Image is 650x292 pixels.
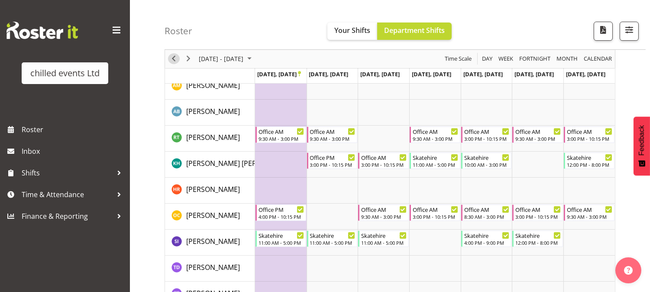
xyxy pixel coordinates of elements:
[377,23,452,40] button: Department Shifts
[186,211,240,220] span: [PERSON_NAME]
[198,54,244,65] span: [DATE] - [DATE]
[259,205,304,214] div: Office PM
[361,205,407,214] div: Office AM
[22,188,113,201] span: Time & Attendance
[166,50,181,68] div: previous period
[6,22,78,39] img: Rosterit website logo
[255,204,306,221] div: Ija Romeyer"s event - Office PM Begin From Monday, September 22, 2025 at 4:00:00 PM GMT+12:00 End...
[634,117,650,175] button: Feedback - Show survey
[515,127,561,136] div: Office AM
[186,184,240,195] a: [PERSON_NAME]
[567,205,612,214] div: Office AM
[464,231,510,240] div: Skatehire
[186,133,240,142] span: [PERSON_NAME]
[413,205,458,214] div: Office AM
[410,152,460,169] div: Connor Meldrum"s event - Skatehire Begin From Thursday, September 25, 2025 at 11:00:00 AM GMT+12:...
[361,161,407,168] div: 3:00 PM - 10:15 PM
[307,152,358,169] div: Connor Meldrum"s event - Office PM Begin From Tuesday, September 23, 2025 at 3:00:00 PM GMT+12:00...
[515,205,561,214] div: Office AM
[165,230,255,256] td: Jahvis Wise resource
[186,106,240,117] a: [PERSON_NAME]
[257,70,301,78] span: [DATE], [DATE]
[461,127,512,143] div: Casey Johnson"s event - Office AM Begin From Friday, September 26, 2025 at 3:00:00 PM GMT+12:00 E...
[481,54,494,65] button: Timeline Day
[186,158,295,169] a: [PERSON_NAME] [PERSON_NAME]
[583,54,613,65] span: calendar
[310,239,356,246] div: 11:00 AM - 5:00 PM
[515,231,561,240] div: Skatehire
[186,262,240,273] a: [PERSON_NAME]
[327,23,377,40] button: Your Shifts
[358,204,409,221] div: Ija Romeyer"s event - Office AM Begin From Wednesday, September 24, 2025 at 9:30:00 AM GMT+12:00 ...
[310,231,356,240] div: Skatehire
[259,127,304,136] div: Office AM
[165,204,255,230] td: Ija Romeyer resource
[594,22,613,41] button: Download a PDF of the roster according to the set date range.
[22,145,126,158] span: Inbox
[567,153,612,162] div: Skatehire
[358,230,409,247] div: Jahvis Wise"s event - Skatehire Begin From Wednesday, September 24, 2025 at 11:00:00 AM GMT+12:00...
[196,50,257,68] div: September 22 - 28, 2025
[307,230,358,247] div: Jahvis Wise"s event - Skatehire Begin From Tuesday, September 23, 2025 at 11:00:00 AM GMT+12:00 E...
[518,54,552,65] button: Fortnight
[515,213,561,220] div: 3:00 PM - 10:15 PM
[443,54,473,65] button: Time Scale
[512,230,563,247] div: Jahvis Wise"s event - Skatehire Begin From Saturday, September 27, 2025 at 12:00:00 PM GMT+12:00 ...
[361,231,407,240] div: Skatehire
[567,213,612,220] div: 9:30 AM - 3:00 PM
[259,213,304,220] div: 4:00 PM - 10:15 PM
[410,204,460,221] div: Ija Romeyer"s event - Office AM Begin From Thursday, September 25, 2025 at 3:00:00 PM GMT+12:00 E...
[624,266,633,275] img: help-xxl-2.png
[186,80,240,91] a: [PERSON_NAME]
[255,127,306,143] div: Casey Johnson"s event - Office AM Begin From Monday, September 22, 2025 at 9:30:00 AM GMT+12:00 E...
[461,152,512,169] div: Connor Meldrum"s event - Skatehire Begin From Friday, September 26, 2025 at 10:00:00 AM GMT+12:00...
[334,26,370,35] span: Your Shifts
[307,127,358,143] div: Casey Johnson"s event - Office AM Begin From Tuesday, September 23, 2025 at 9:30:00 AM GMT+12:00 ...
[556,54,579,65] span: Month
[361,153,407,162] div: Office AM
[464,135,510,142] div: 3:00 PM - 10:15 PM
[259,135,304,142] div: 9:30 AM - 3:00 PM
[186,236,240,247] a: [PERSON_NAME]
[22,210,113,223] span: Finance & Reporting
[567,127,612,136] div: Office AM
[512,127,563,143] div: Casey Johnson"s event - Office AM Begin From Saturday, September 27, 2025 at 9:30:00 AM GMT+12:00...
[464,239,510,246] div: 4:00 PM - 9:00 PM
[464,127,510,136] div: Office AM
[512,204,563,221] div: Ija Romeyer"s event - Office AM Begin From Saturday, September 27, 2025 at 3:00:00 PM GMT+12:00 E...
[497,54,515,65] button: Timeline Week
[555,54,579,65] button: Timeline Month
[165,26,192,36] h4: Roster
[481,54,493,65] span: Day
[413,213,458,220] div: 3:00 PM - 10:15 PM
[165,178,255,204] td: Francesc Fernandez resource
[567,135,612,142] div: 3:00 PM - 10:15 PM
[413,161,458,168] div: 11:00 AM - 5:00 PM
[183,54,194,65] button: Next
[358,152,409,169] div: Connor Meldrum"s event - Office AM Begin From Wednesday, September 24, 2025 at 3:00:00 PM GMT+12:...
[620,22,639,41] button: Filter Shifts
[310,135,356,142] div: 9:30 AM - 3:00 PM
[259,239,304,246] div: 11:00 AM - 5:00 PM
[22,123,126,136] span: Roster
[165,74,255,100] td: Alana Middleton resource
[564,204,614,221] div: Ija Romeyer"s event - Office AM Begin From Sunday, September 28, 2025 at 9:30:00 AM GMT+13:00 End...
[564,152,614,169] div: Connor Meldrum"s event - Skatehire Begin From Sunday, September 28, 2025 at 12:00:00 PM GMT+13:00...
[384,26,445,35] span: Department Shifts
[461,204,512,221] div: Ija Romeyer"s event - Office AM Begin From Friday, September 26, 2025 at 8:30:00 AM GMT+12:00 End...
[464,205,510,214] div: Office AM
[461,230,512,247] div: Jahvis Wise"s event - Skatehire Begin From Friday, September 26, 2025 at 4:00:00 PM GMT+12:00 End...
[413,127,458,136] div: Office AM
[464,161,510,168] div: 10:00 AM - 3:00 PM
[413,153,458,162] div: Skatehire
[181,50,196,68] div: next period
[165,100,255,126] td: Ashleigh Bennison resource
[515,239,561,246] div: 12:00 PM - 8:00 PM
[638,125,646,156] span: Feedback
[410,127,460,143] div: Casey Johnson"s event - Office AM Begin From Thursday, September 25, 2025 at 9:30:00 AM GMT+12:00...
[22,166,113,179] span: Shifts
[255,230,306,247] div: Jahvis Wise"s event - Skatehire Begin From Monday, September 22, 2025 at 11:00:00 AM GMT+12:00 En...
[165,152,255,178] td: Connor Meldrum resource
